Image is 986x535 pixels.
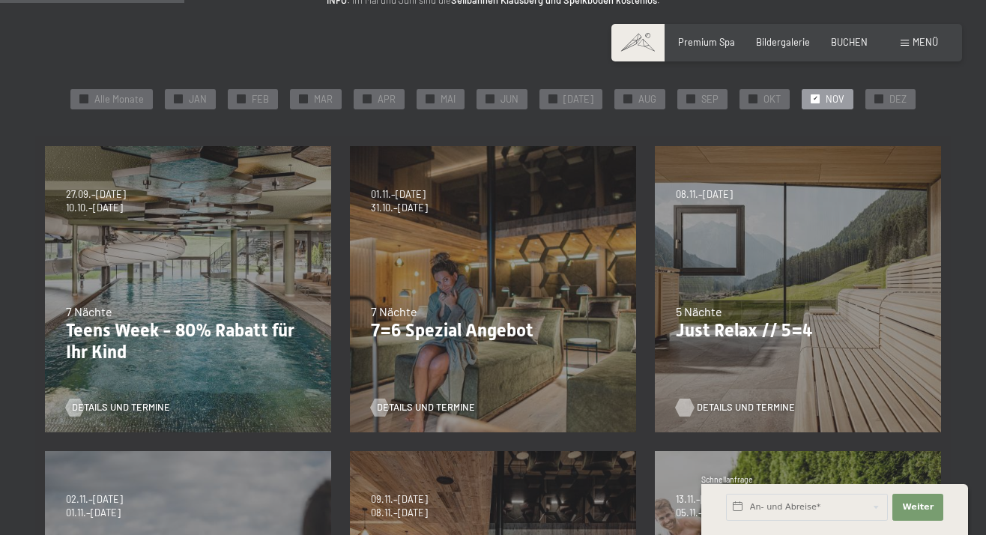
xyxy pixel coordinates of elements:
[378,93,396,106] span: APR
[189,93,207,106] span: JAN
[301,95,306,103] span: ✓
[676,320,920,342] p: Just Relax // 5=4
[563,93,593,106] span: [DATE]
[66,202,126,215] span: 10.10.–[DATE]
[371,188,428,202] span: 01.11.–[DATE]
[913,36,938,48] span: Menü
[488,95,493,103] span: ✓
[626,95,631,103] span: ✓
[441,93,456,106] span: MAI
[751,95,756,103] span: ✓
[831,36,868,48] a: BUCHEN
[66,188,126,202] span: 27.09.–[DATE]
[365,95,370,103] span: ✓
[66,493,123,507] span: 02.11.–[DATE]
[902,501,934,513] span: Weiter
[371,320,615,342] p: 7=6 Spezial Angebot
[701,93,719,106] span: SEP
[371,507,428,520] span: 08.11.–[DATE]
[676,304,722,318] span: 5 Nächte
[66,507,123,520] span: 01.11.–[DATE]
[676,188,733,202] span: 08.11.–[DATE]
[371,401,475,414] a: Details und Termine
[94,93,144,106] span: Alle Monate
[877,95,882,103] span: ✓
[66,304,112,318] span: 7 Nächte
[701,475,753,484] span: Schnellanfrage
[826,93,844,106] span: NOV
[176,95,181,103] span: ✓
[66,401,170,414] a: Details und Termine
[756,36,810,48] a: Bildergalerie
[500,93,518,106] span: JUN
[813,95,818,103] span: ✓
[689,95,694,103] span: ✓
[551,95,556,103] span: ✓
[66,320,310,363] p: Teens Week - 80% Rabatt für Ihr Kind
[676,507,733,520] span: 05.11.–[DATE]
[377,401,475,414] span: Details und Termine
[892,494,943,521] button: Weiter
[428,95,433,103] span: ✓
[678,36,735,48] a: Premium Spa
[697,401,795,414] span: Details und Termine
[371,304,417,318] span: 7 Nächte
[676,493,733,507] span: 13.11.–[DATE]
[676,401,780,414] a: Details und Termine
[371,202,428,215] span: 31.10.–[DATE]
[72,401,170,414] span: Details und Termine
[252,93,269,106] span: FEB
[889,93,907,106] span: DEZ
[82,95,87,103] span: ✓
[239,95,244,103] span: ✓
[314,93,333,106] span: MAR
[763,93,781,106] span: OKT
[371,493,428,507] span: 09.11.–[DATE]
[638,93,656,106] span: AUG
